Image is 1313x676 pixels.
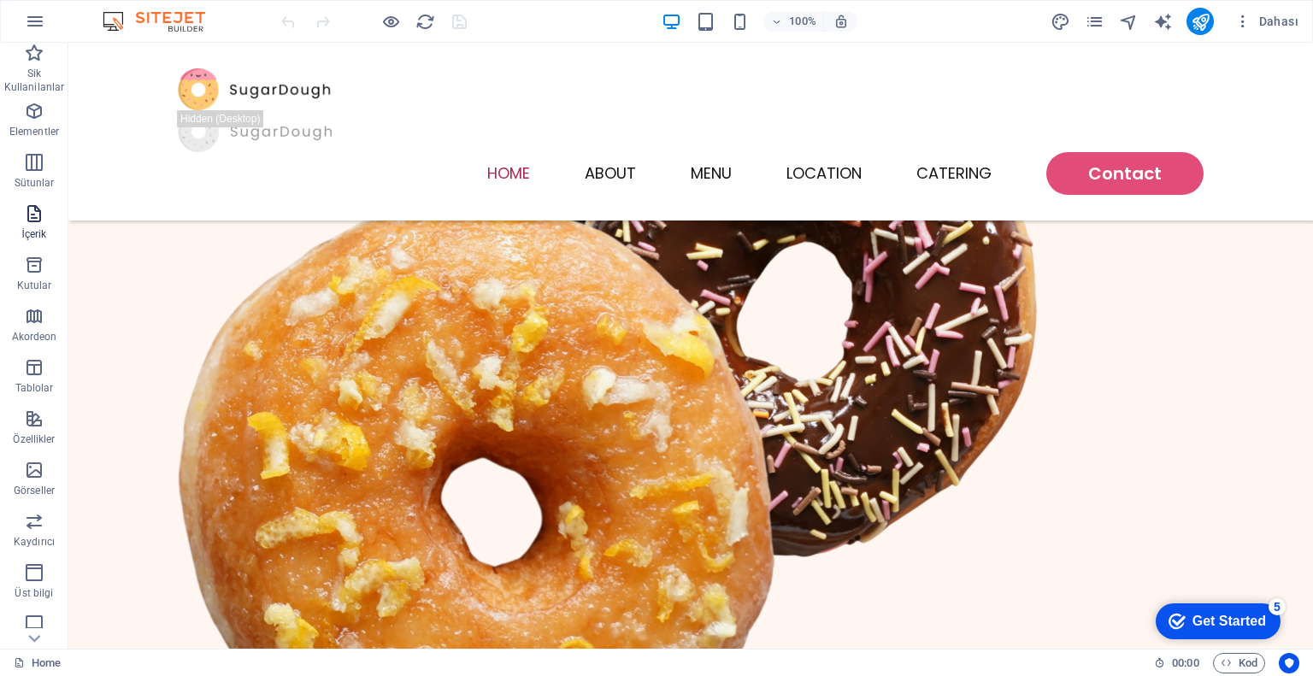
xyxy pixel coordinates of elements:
[1184,656,1186,669] span: :
[15,381,54,395] p: Tablolar
[14,9,138,44] div: Get Started 5 items remaining, 0% complete
[1119,12,1139,32] i: Navigatör
[1279,653,1299,673] button: Usercentrics
[1084,11,1104,32] button: pages
[1085,12,1104,32] i: Sayfalar (Ctrl+Alt+S)
[17,279,52,292] p: Kutular
[1152,11,1173,32] button: text_generator
[1172,653,1198,673] span: 00 00
[13,432,55,446] p: Özellikler
[1186,8,1214,35] button: publish
[415,11,435,32] button: reload
[14,653,61,673] a: Seçimi iptal etmek için tıkla. Sayfaları açmak için çift tıkla
[1228,8,1305,35] button: Dahası
[12,330,57,344] p: Akordeon
[127,3,144,21] div: 5
[1221,653,1257,673] span: Kod
[1118,11,1139,32] button: navigator
[1234,13,1298,30] span: Dahası
[1153,12,1173,32] i: AI Writer
[380,11,401,32] button: Ön izleme modundan çıkıp düzenlemeye devam etmek için buraya tıklayın
[763,11,824,32] button: 100%
[789,11,816,32] h6: 100%
[50,19,124,34] div: Get Started
[1051,12,1070,32] i: Tasarım (Ctrl+Alt+Y)
[15,586,53,600] p: Üst bilgi
[9,125,59,138] p: Elementler
[833,14,849,29] i: Yeniden boyutlandırmada yakınlaştırma düzeyini seçilen cihaza uyacak şekilde otomatik olarak ayarla.
[415,12,435,32] i: Sayfayı yeniden yükleyin
[1191,12,1210,32] i: Yayınla
[1050,11,1070,32] button: design
[15,176,55,190] p: Sütunlar
[1154,653,1199,673] h6: Oturum süresi
[1213,653,1265,673] button: Kod
[14,535,55,549] p: Kaydırıcı
[98,11,227,32] img: Editor Logo
[14,484,55,497] p: Görseller
[21,227,46,241] p: İçerik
